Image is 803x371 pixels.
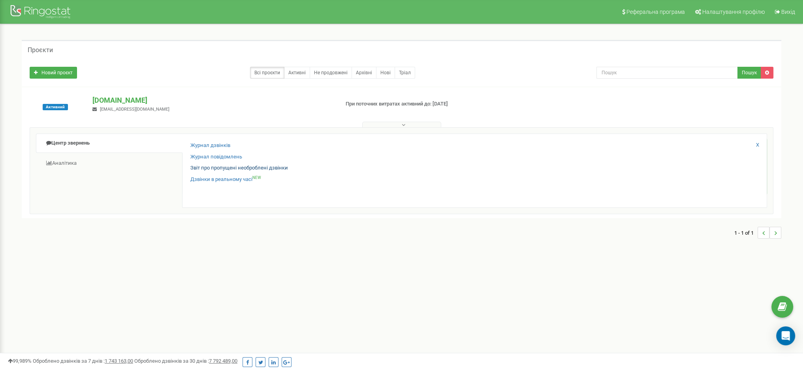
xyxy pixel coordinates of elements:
span: Реферальна програма [626,9,685,15]
a: X [756,141,759,149]
h5: Проєкти [28,47,53,54]
u: 7 792 489,00 [209,358,237,364]
p: При поточних витратах активний до: [DATE] [346,100,523,108]
sup: NEW [252,175,261,180]
a: Журнал дзвінків [190,142,230,149]
input: Пошук [596,67,738,79]
span: Оброблено дзвінків за 7 днів : [33,358,133,364]
a: Нові [376,67,395,79]
span: Активний [43,104,68,110]
span: 99,989% [8,358,32,364]
a: Не продовжені [310,67,352,79]
a: Тріал [395,67,415,79]
a: Центр звернень [36,134,182,153]
a: Аналiтика [36,154,182,173]
a: Новий проєкт [30,67,77,79]
p: [DOMAIN_NAME] [92,95,333,105]
span: Оброблено дзвінків за 30 днів : [134,358,237,364]
a: Журнал повідомлень [190,153,242,161]
nav: ... [734,219,781,247]
a: Дзвінки в реальному часіNEW [190,176,261,183]
span: Налаштування профілю [702,9,765,15]
a: Активні [284,67,310,79]
a: Всі проєкти [250,67,284,79]
u: 1 743 163,00 [105,358,133,364]
a: Архівні [352,67,376,79]
a: Звіт про пропущені необроблені дзвінки [190,164,288,172]
div: Open Intercom Messenger [776,326,795,345]
span: [EMAIL_ADDRESS][DOMAIN_NAME] [100,107,169,112]
button: Пошук [737,67,761,79]
span: 1 - 1 of 1 [734,227,758,239]
span: Вихід [781,9,795,15]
